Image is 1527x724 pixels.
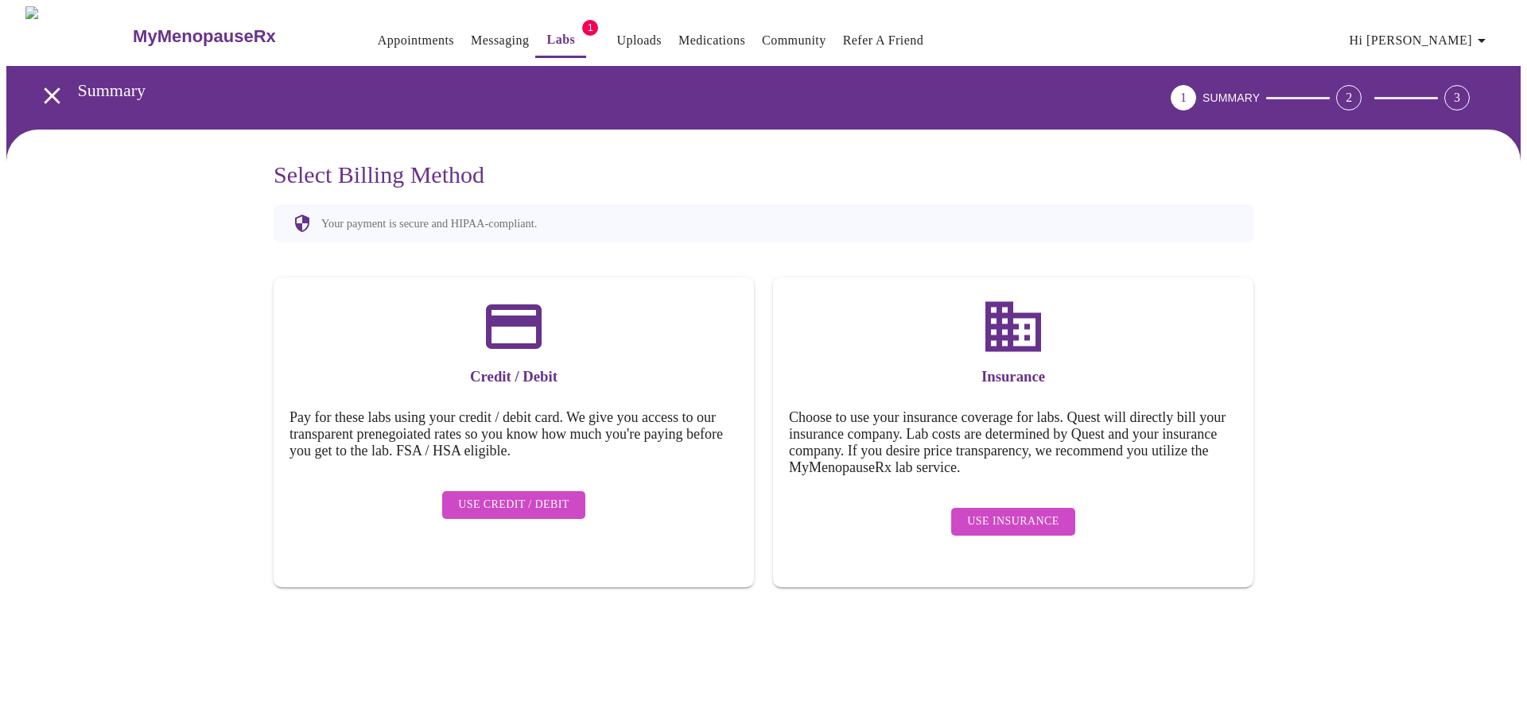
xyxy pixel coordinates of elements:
a: Medications [678,29,745,52]
a: Appointments [378,29,454,52]
button: Use Credit / Debit [442,491,585,519]
button: Appointments [371,25,460,56]
h5: Pay for these labs using your credit / debit card. We give you access to our transparent prenegoi... [289,409,738,459]
a: Community [762,29,826,52]
h3: MyMenopauseRx [133,26,276,47]
a: MyMenopauseRx [131,9,340,64]
div: 3 [1444,85,1470,110]
div: 2 [1336,85,1362,110]
a: Uploads [616,29,662,52]
div: 1 [1171,85,1196,110]
button: Messaging [464,25,535,56]
span: Use Insurance [967,512,1059,532]
button: Use Insurance [951,508,1074,536]
h3: Summary [78,80,1082,101]
button: Hi [PERSON_NAME] [1343,25,1498,56]
button: Refer a Friend [837,25,931,56]
span: SUMMARY [1203,91,1260,104]
img: MyMenopauseRx Logo [25,6,131,66]
a: Messaging [471,29,529,52]
h3: Insurance [789,368,1238,385]
h5: Choose to use your insurance coverage for labs. Quest will directly bill your insurance company. ... [789,409,1238,476]
a: Refer a Friend [843,29,924,52]
button: Labs [535,24,586,58]
button: Community [756,25,833,56]
button: Medications [672,25,752,56]
span: Hi [PERSON_NAME] [1350,29,1491,52]
span: 1 [582,20,598,36]
button: open drawer [29,72,76,119]
h3: Credit / Debit [289,368,738,385]
span: Use Credit / Debit [458,495,569,515]
h3: Select Billing Method [274,161,1253,188]
button: Uploads [610,25,668,56]
p: Your payment is secure and HIPAA-compliant. [321,217,537,230]
a: Labs [547,29,576,51]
